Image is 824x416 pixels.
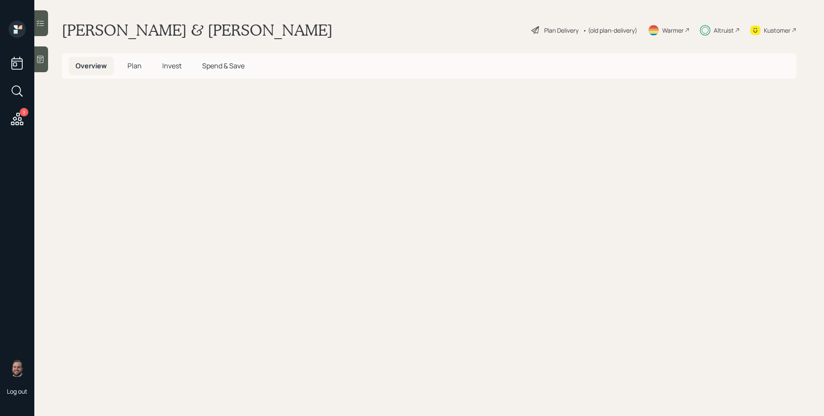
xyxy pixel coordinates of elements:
[202,61,245,70] span: Spend & Save
[764,26,791,35] div: Kustomer
[544,26,579,35] div: Plan Delivery
[583,26,637,35] div: • (old plan-delivery)
[20,108,28,116] div: 3
[714,26,734,35] div: Altruist
[127,61,142,70] span: Plan
[7,387,27,395] div: Log out
[9,360,26,377] img: james-distasi-headshot.png
[62,21,333,40] h1: [PERSON_NAME] & [PERSON_NAME]
[162,61,182,70] span: Invest
[76,61,107,70] span: Overview
[662,26,684,35] div: Warmer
